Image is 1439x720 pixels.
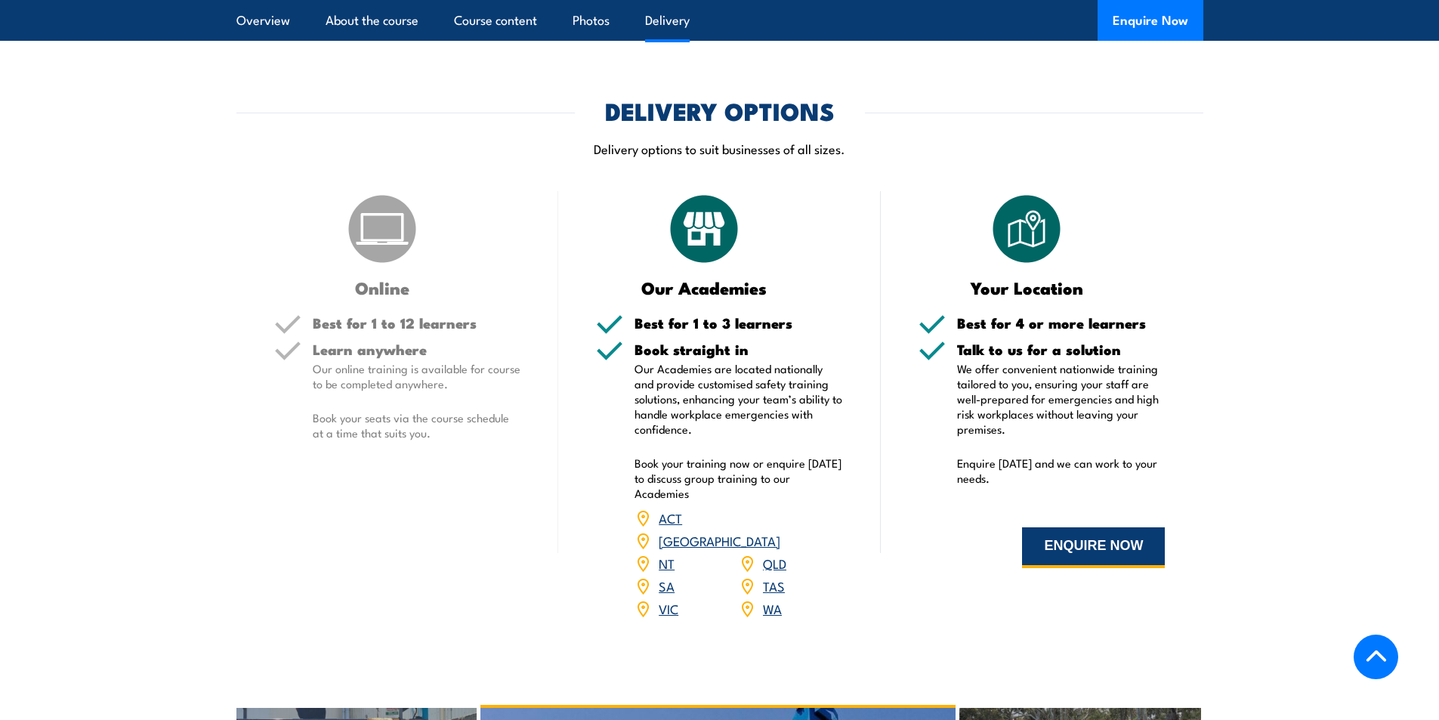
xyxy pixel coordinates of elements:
a: VIC [659,599,678,617]
p: Book your training now or enquire [DATE] to discuss group training to our Academies [635,456,843,501]
h5: Talk to us for a solution [957,342,1166,357]
h5: Best for 1 to 12 learners [313,316,521,330]
a: NT [659,554,675,572]
a: TAS [763,576,785,595]
h5: Best for 4 or more learners [957,316,1166,330]
a: [GEOGRAPHIC_DATA] [659,531,780,549]
h3: Our Academies [596,279,813,296]
h5: Book straight in [635,342,843,357]
a: ACT [659,508,682,527]
a: QLD [763,554,786,572]
button: ENQUIRE NOW [1022,527,1165,568]
p: Delivery options to suit businesses of all sizes. [236,140,1203,157]
p: Our online training is available for course to be completed anywhere. [313,361,521,391]
a: SA [659,576,675,595]
h3: Online [274,279,491,296]
p: Our Academies are located nationally and provide customised safety training solutions, enhancing ... [635,361,843,437]
h2: DELIVERY OPTIONS [605,100,835,121]
p: Book your seats via the course schedule at a time that suits you. [313,410,521,440]
p: We offer convenient nationwide training tailored to you, ensuring your staff are well-prepared fo... [957,361,1166,437]
h5: Learn anywhere [313,342,521,357]
h3: Your Location [919,279,1135,296]
a: WA [763,599,782,617]
p: Enquire [DATE] and we can work to your needs. [957,456,1166,486]
h5: Best for 1 to 3 learners [635,316,843,330]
